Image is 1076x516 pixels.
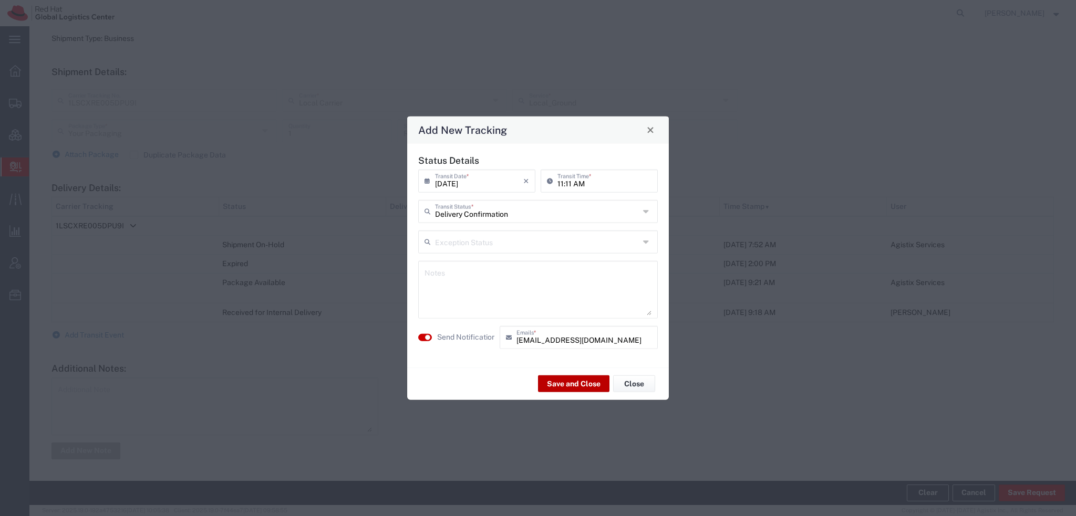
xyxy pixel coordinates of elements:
i: × [523,172,529,189]
button: Close [613,375,655,392]
button: Save and Close [538,375,609,392]
h5: Status Details [418,154,658,165]
agx-label: Send Notification [437,332,494,343]
button: Close [643,122,658,137]
h4: Add New Tracking [418,122,507,138]
label: Send Notification [437,332,496,343]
